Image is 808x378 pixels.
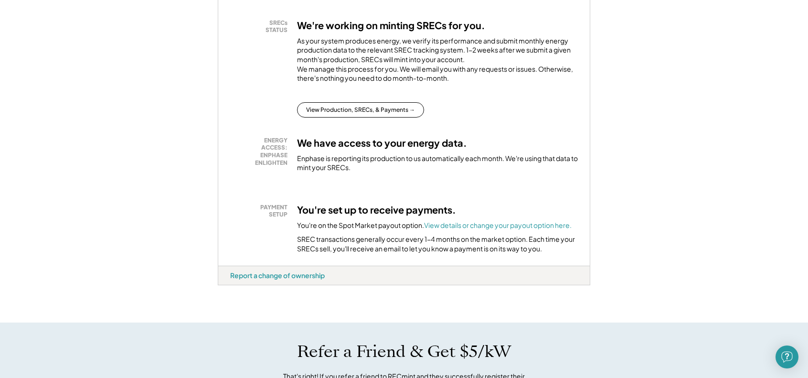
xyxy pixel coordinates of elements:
h3: We have access to your energy data. [297,137,467,149]
div: Report a change of ownership [230,271,325,280]
a: View details or change your payout option here. [424,221,572,229]
div: SRECs STATUS [235,19,287,34]
h3: You're set up to receive payments. [297,204,456,216]
div: Enphase is reporting its production to us automatically each month. We're using that data to mint... [297,154,578,173]
div: Open Intercom Messenger [776,346,798,368]
div: You're on the Spot Market payout option. [297,221,572,230]
div: SREC transactions generally occur every 1-4 months on the market option. Each time your SRECs sel... [297,235,578,253]
div: As your system produces energy, we verify its performance and submit monthly energy production da... [297,36,578,88]
h1: Refer a Friend & Get $5/kW [297,342,511,362]
div: 571twvgs - MD 1.5x (BT) [218,285,249,289]
h3: We're working on minting SRECs for you. [297,19,485,32]
div: PAYMENT SETUP [235,204,287,218]
div: ENERGY ACCESS: ENPHASE ENLIGHTEN [235,137,287,166]
button: View Production, SRECs, & Payments → [297,102,424,118]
